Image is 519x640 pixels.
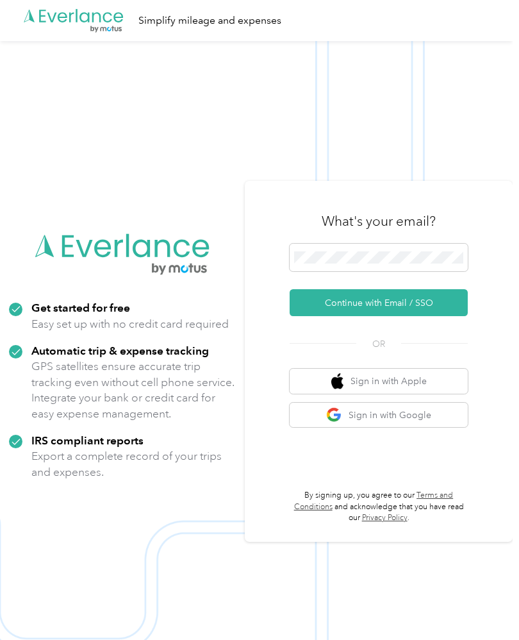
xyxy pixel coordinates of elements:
div: Simplify mileage and expenses [138,13,281,29]
p: GPS satellites ensure accurate trip tracking even without cell phone service. Integrate your bank... [31,358,236,421]
p: Easy set up with no credit card required [31,316,229,332]
a: Privacy Policy [362,513,408,523]
strong: IRS compliant reports [31,434,144,447]
a: Terms and Conditions [294,491,454,512]
p: Export a complete record of your trips and expenses. [31,448,236,480]
h3: What's your email? [322,212,436,230]
button: google logoSign in with Google [290,403,468,428]
strong: Automatic trip & expense tracking [31,344,209,357]
strong: Get started for free [31,301,130,314]
button: apple logoSign in with Apple [290,369,468,394]
span: OR [356,337,401,351]
button: Continue with Email / SSO [290,289,468,316]
p: By signing up, you agree to our and acknowledge that you have read our . [290,490,468,524]
img: google logo [326,407,342,423]
img: apple logo [331,373,344,389]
